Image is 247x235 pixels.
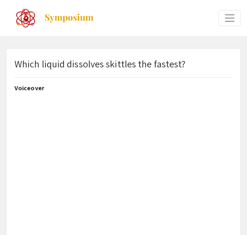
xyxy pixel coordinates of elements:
[218,10,241,26] button: Expand or Collapse Menu
[14,57,185,71] p: Which liquid dissolves skittles the fastest?
[16,8,36,28] img: The 2022 CoorsTek Denver Metro Regional Science and Engineering Fair
[14,84,233,92] h2: Voiceover
[6,8,94,28] a: The 2022 CoorsTek Denver Metro Regional Science and Engineering Fair
[44,13,94,23] img: Symposium by ForagerOne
